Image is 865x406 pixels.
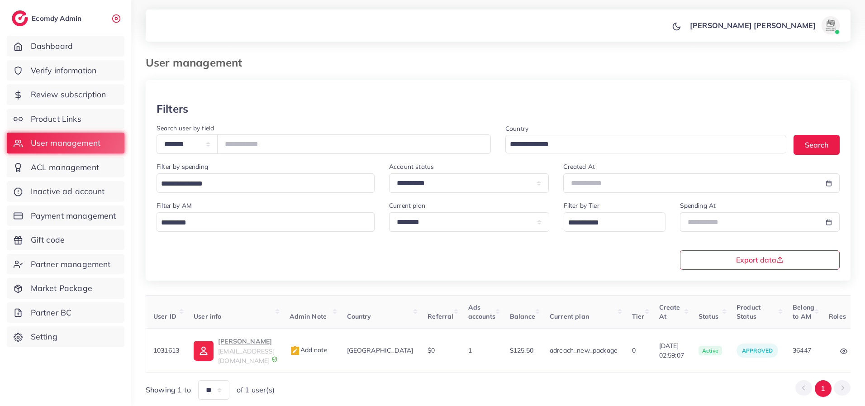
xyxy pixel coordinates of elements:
span: [EMAIL_ADDRESS][DOMAIN_NAME] [218,347,275,364]
label: Created At [563,162,595,171]
span: Product Links [31,113,81,125]
a: Review subscription [7,84,124,105]
button: Go to page 1 [815,380,832,397]
span: Roles [829,312,846,320]
span: [DATE] 02:59:07 [659,341,684,360]
span: of 1 user(s) [237,385,275,395]
a: User management [7,133,124,153]
span: Create At [659,303,680,320]
span: $0 [428,346,435,354]
span: Partner management [31,258,111,270]
div: Search for option [564,212,665,232]
p: [PERSON_NAME] [218,336,275,347]
img: ic-user-info.36bf1079.svg [194,341,214,361]
a: Product Links [7,109,124,129]
span: $125.50 [510,346,533,354]
span: Ads accounts [468,303,495,320]
div: Search for option [505,135,786,153]
img: avatar [822,16,840,34]
a: [PERSON_NAME] [PERSON_NAME]avatar [685,16,843,34]
a: Partner BC [7,302,124,323]
label: Filter by AM [157,201,192,210]
span: 0 [632,346,636,354]
span: Verify information [31,65,97,76]
a: Gift code [7,229,124,250]
span: Belong to AM [793,303,814,320]
a: Partner management [7,254,124,275]
span: User management [31,137,100,149]
input: Search for option [158,216,363,230]
img: 9CAL8B2pu8EFxCJHYAAAAldEVYdGRhdGU6Y3JlYXRlADIwMjItMTItMDlUMDQ6NTg6MzkrMDA6MDBXSlgLAAAAJXRFWHRkYXR... [271,356,278,363]
span: Country [347,312,371,320]
span: Market Package [31,282,92,294]
span: adreach_new_package [550,346,618,354]
h2: Ecomdy Admin [32,14,84,23]
span: Payment management [31,210,116,222]
label: Current plan [389,201,425,210]
span: Partner BC [31,307,72,319]
span: Showing 1 to [146,385,191,395]
span: 1 [468,346,472,354]
label: Filter by spending [157,162,208,171]
span: Inactive ad account [31,186,105,197]
span: Status [699,312,718,320]
span: approved [742,347,773,354]
label: Spending At [680,201,716,210]
a: logoEcomdy Admin [12,10,84,26]
ul: Pagination [795,380,851,397]
a: Payment management [7,205,124,226]
label: Country [505,124,528,133]
span: Balance [510,312,535,320]
span: Review subscription [31,89,106,100]
a: Market Package [7,278,124,299]
span: Current plan [550,312,589,320]
span: Setting [31,331,57,343]
span: Referral [428,312,453,320]
img: logo [12,10,28,26]
span: Gift code [31,234,65,246]
a: Dashboard [7,36,124,57]
span: User info [194,312,221,320]
div: Search for option [157,212,375,232]
span: 36447 [793,346,811,354]
span: Dashboard [31,40,73,52]
label: Search user by field [157,124,214,133]
a: [PERSON_NAME][EMAIL_ADDRESS][DOMAIN_NAME] [194,336,275,365]
span: Admin Note [290,312,327,320]
span: User ID [153,312,176,320]
button: Export data [680,250,840,270]
span: Add note [290,346,328,354]
span: Product Status [737,303,760,320]
a: Verify information [7,60,124,81]
button: Search [794,135,840,154]
a: Setting [7,326,124,347]
a: Inactive ad account [7,181,124,202]
label: Account status [389,162,434,171]
input: Search for option [158,177,363,191]
span: Export data [736,256,784,263]
span: ACL management [31,162,99,173]
img: admin_note.cdd0b510.svg [290,345,300,356]
a: ACL management [7,157,124,178]
label: Filter by Tier [564,201,599,210]
h3: Filters [157,102,188,115]
span: [GEOGRAPHIC_DATA] [347,346,413,354]
input: Search for option [507,138,775,152]
span: Tier [632,312,645,320]
div: Search for option [157,173,375,193]
h3: User management [146,56,249,69]
p: [PERSON_NAME] [PERSON_NAME] [690,20,816,31]
span: 1031613 [153,346,179,354]
span: active [699,346,722,356]
input: Search for option [565,216,654,230]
